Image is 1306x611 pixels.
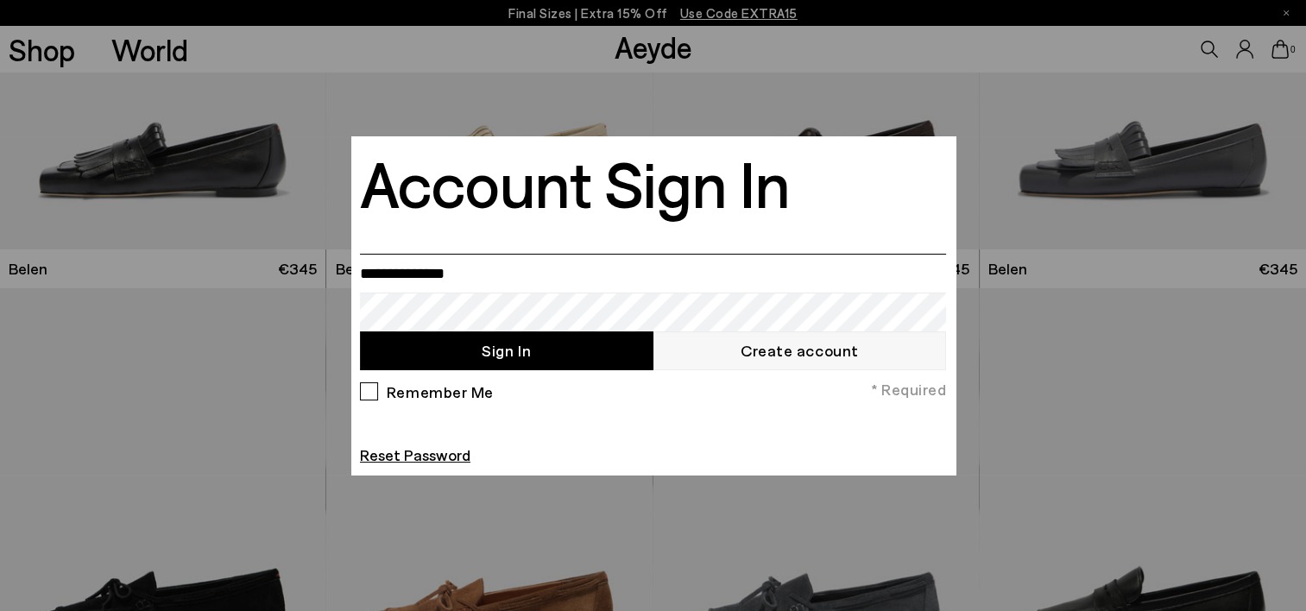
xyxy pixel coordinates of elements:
[360,148,790,217] h2: Account Sign In
[382,382,494,399] label: Remember Me
[360,445,470,464] a: Reset Password
[653,331,947,370] a: Create account
[360,331,653,370] button: Sign In
[871,379,946,400] span: * Required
